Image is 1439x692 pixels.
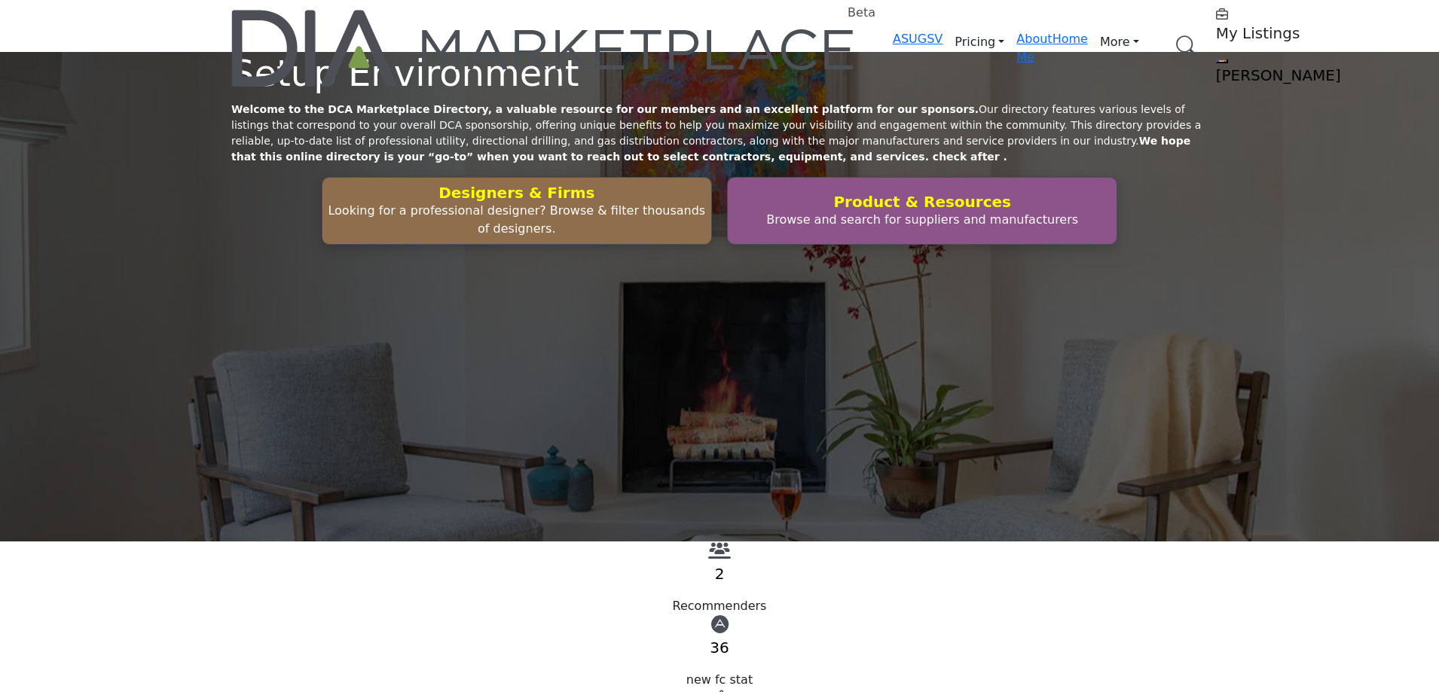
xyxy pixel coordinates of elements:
[848,5,875,20] h6: Beta
[1053,32,1088,46] a: Home
[1216,59,1228,63] button: Show hide supplier dropdown
[322,177,712,245] button: Designers & Firms Looking for a professional designer? Browse & filter thousands of designers.
[1216,66,1404,84] h5: [PERSON_NAME]
[943,30,1016,54] a: Pricing
[231,102,1208,165] p: Our directory features various levels of listings that correspond to your overall DCA sponsorship...
[231,103,979,115] strong: Welcome to the DCA Marketplace Directory, a valuable resource for our members and an excellent pl...
[715,565,725,583] a: 2
[1088,30,1151,54] a: More
[231,10,857,87] a: Beta
[231,10,857,87] img: Site Logo
[1216,6,1404,42] div: My Listings
[327,202,707,238] p: Looking for a professional designer? Browse & filter thousands of designers.
[1160,26,1207,66] a: Search
[708,546,731,560] a: View Recommenders
[231,597,1208,615] div: Recommenders
[231,671,1208,689] div: new fc stat
[893,32,943,46] a: ASUGSV
[327,184,707,202] h2: Designers & Firms
[732,211,1112,229] p: Browse and search for suppliers and manufacturers
[732,193,1112,211] h2: Product & Resources
[1016,32,1052,64] a: About Me
[710,639,729,657] a: 36
[231,135,1190,163] strong: We hope that this online directory is your “go-to” when you want to reach out to select contracto...
[727,177,1117,245] button: Product & Resources Browse and search for suppliers and manufacturers
[1216,24,1404,42] h5: My Listings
